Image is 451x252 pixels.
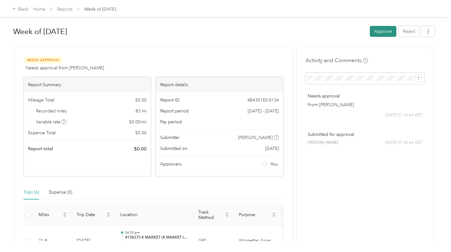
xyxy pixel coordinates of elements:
div: Report details [156,77,283,92]
span: Track Method [198,210,224,220]
p: Needs approval [308,93,422,99]
span: Week of [DATE] [84,6,116,12]
span: $ 0.00 [134,145,146,153]
div: Back [12,6,29,13]
span: [PERSON_NAME] [238,134,273,141]
span: Pay period [160,119,182,125]
span: [DATE] 07:36 am EDT [385,112,422,118]
span: Needs Approval [23,57,63,64]
span: 83 mi [136,108,146,114]
span: Mileage Total [28,97,54,103]
p: #158375 K MARKET (K MARKET INTERNATIONAL INC) [125,235,188,240]
th: Track Method [193,205,234,225]
div: Report Summary [24,77,151,92]
span: Expense Total [28,130,56,136]
span: [DATE] - [DATE] [248,108,279,114]
span: You [270,161,278,167]
span: caret-down [107,214,110,218]
span: Variable rate [36,119,67,125]
th: Purpose [234,205,281,225]
span: $ 0.00 [135,130,146,136]
div: Expense (0) [49,189,72,196]
p: Submitted for approval [308,131,422,138]
span: caret-up [225,211,229,215]
span: Trip Date [77,212,105,217]
a: Home [33,7,45,12]
iframe: Everlance-gr Chat Button Frame [416,217,451,252]
span: caret-down [272,214,276,218]
p: 04:29 pm [125,230,188,235]
button: Reject [399,26,419,37]
span: caret-down [63,214,67,218]
span: Needs approval from [PERSON_NAME] [26,65,104,71]
span: [DATE] [265,145,279,152]
span: caret-up [272,211,276,215]
span: Purpose [239,212,271,217]
span: Submitter [160,134,180,141]
h1: Week of August 25 2025 [13,24,365,39]
span: Miles [38,212,62,217]
th: Miles [33,205,72,225]
span: Approvers [160,161,181,167]
span: caret-up [107,211,110,215]
span: Submitted on [160,145,187,152]
a: Reports [57,7,72,12]
span: caret-down [225,214,229,218]
span: Report period [160,108,189,114]
p: From [PERSON_NAME] [308,101,422,108]
span: [DATE] 07:36 am EDT [385,140,422,146]
span: Recorded miles [36,108,67,114]
th: Trip Date [72,205,115,225]
th: Location [115,205,193,225]
button: Approve [370,26,396,37]
span: caret-up [63,211,67,215]
th: Notes [281,205,304,225]
span: 4B4301E0-0134 [247,97,279,103]
span: [PERSON_NAME] [308,140,338,146]
span: $ 0.00 / mi [129,119,146,125]
span: Report ID [160,97,180,103]
span: Report total [28,146,53,152]
h4: Activity and Comments [305,57,368,64]
span: $ 0.00 [135,97,146,103]
div: Trips (6) [23,189,39,196]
